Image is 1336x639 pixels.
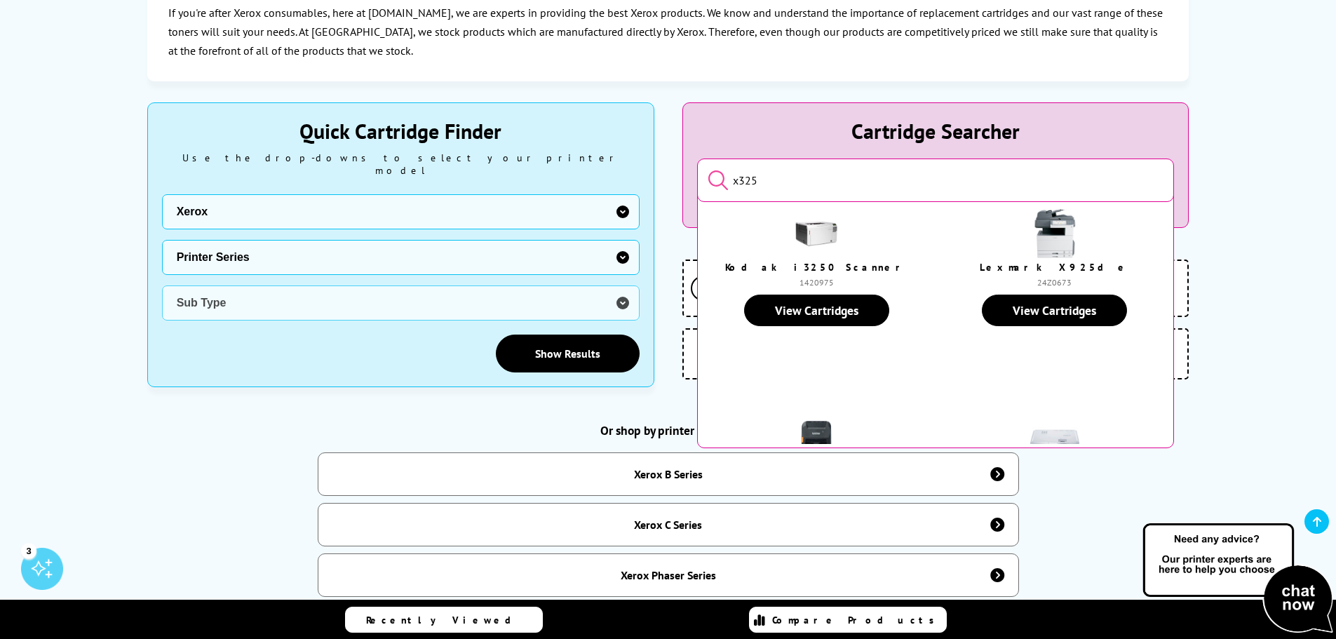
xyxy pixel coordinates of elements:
[634,467,703,481] div: Xerox B Series
[946,277,1163,288] div: 24Z0673
[749,607,947,633] a: Compare Products
[772,614,942,626] span: Compare Products
[366,614,525,626] span: Recently Viewed
[147,422,1189,438] h2: Or shop by printer series...
[634,518,702,532] div: Xerox C Series
[168,4,1168,61] p: If you're after Xerox consumables, here at [DOMAIN_NAME], we are experts in providing the best Xe...
[697,159,1175,202] input: Start typing the cartridge or printer's name...
[697,117,1175,144] div: Cartridge Searcher
[345,607,543,633] a: Recently Viewed
[792,209,841,258] img: 1420975Side-Small.jpg
[162,117,640,144] div: Quick Cartridge Finder
[982,295,1127,326] a: View Cartridges
[1030,209,1079,258] img: Lexmark-X925de-Front-Small.jpg
[725,261,908,274] a: Kodak i3250 Scanner
[21,543,36,558] div: 3
[496,335,640,372] a: Show Results
[744,295,889,326] a: View Cartridges
[621,568,716,582] div: Xerox Phaser Series
[682,238,1189,253] div: Why buy from us?
[708,277,925,288] div: 1420975
[1030,419,1079,469] img: Canon-LV-X320-Projector-Front-Small.jpg
[1140,521,1336,636] img: Open Live Chat window
[980,261,1129,274] a: Lexmark X925de
[792,419,841,469] img: BrotherRJ-3250WB-Main-Small.jpg
[162,152,640,177] div: Use the drop-downs to select your printer model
